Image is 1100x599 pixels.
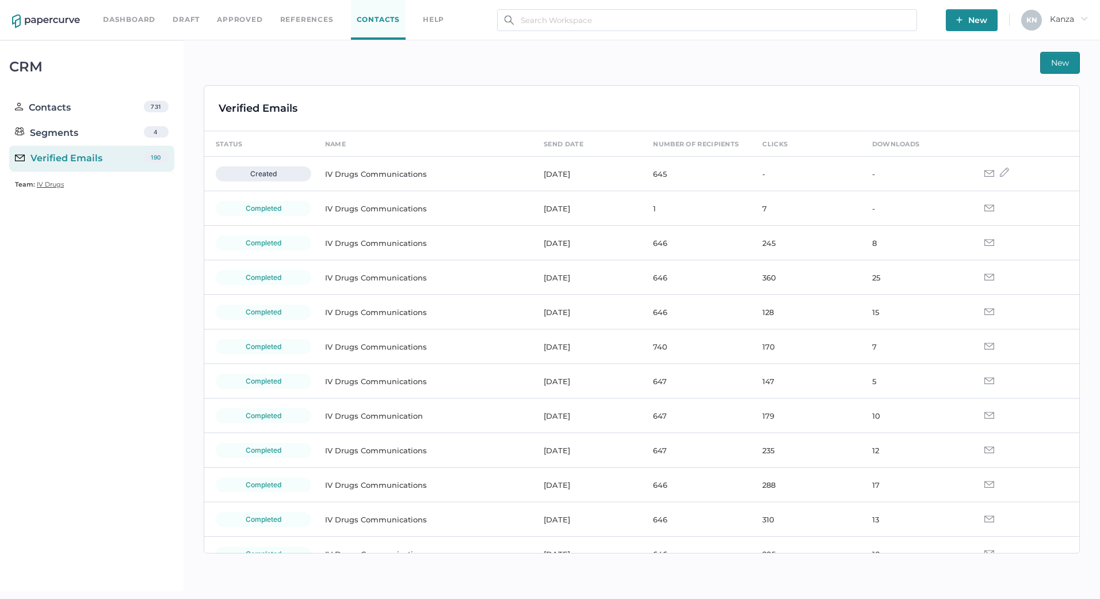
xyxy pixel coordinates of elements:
[15,177,64,191] a: Team: IV Drugs
[861,502,970,537] td: 13
[984,204,994,211] img: email-icon-grey.d9de4670.svg
[280,13,334,26] a: References
[861,537,970,571] td: 10
[314,468,532,502] td: IV Drugs Communications
[314,433,532,468] td: IV Drugs Communications
[861,364,970,399] td: 5
[984,343,994,350] img: email-icon-grey.d9de4670.svg
[173,13,200,26] a: Draft
[861,468,970,502] td: 17
[15,126,78,140] div: Segments
[325,138,346,150] div: name
[314,329,532,364] td: IV Drugs Communications
[216,236,311,251] div: completed
[144,151,169,163] div: 190
[872,138,920,150] div: downloads
[532,157,641,191] td: [DATE]
[15,103,23,111] img: person.20a629c4.svg
[861,329,970,364] td: 7
[505,16,514,25] img: search.bf03fe8b.svg
[984,377,994,384] img: email-icon-grey.d9de4670.svg
[216,201,311,216] div: completed
[861,399,970,433] td: 10
[653,138,739,150] div: number of recipients
[751,399,860,433] td: 179
[641,399,751,433] td: 647
[1026,16,1037,24] span: K N
[15,154,25,161] img: email-icon-black.c777dcea.svg
[314,364,532,399] td: IV Drugs Communications
[216,166,311,181] div: created
[532,537,641,571] td: [DATE]
[144,101,169,112] div: 731
[144,126,169,138] div: 4
[216,138,243,150] div: status
[314,191,532,226] td: IV Drugs Communications
[641,260,751,295] td: 646
[984,239,994,246] img: email-icon-grey.d9de4670.svg
[12,14,80,28] img: papercurve-logo-colour.7244d18c.svg
[861,157,970,191] td: -
[37,180,64,188] span: IV Drugs
[15,101,71,115] div: Contacts
[15,151,102,165] div: Verified Emails
[1051,52,1069,73] span: New
[956,9,987,31] span: New
[314,260,532,295] td: IV Drugs Communications
[1050,14,1088,24] span: Kanza
[641,364,751,399] td: 647
[861,260,970,295] td: 25
[984,446,994,453] img: email-icon-grey.d9de4670.svg
[751,191,860,226] td: 7
[314,295,532,329] td: IV Drugs Communications
[532,502,641,537] td: [DATE]
[314,399,532,433] td: IV Drugs Communication
[751,295,860,329] td: 128
[861,191,970,226] td: -
[532,399,641,433] td: [DATE]
[216,270,311,285] div: completed
[216,477,311,492] div: completed
[984,481,994,488] img: email-icon-grey.d9de4670.svg
[751,537,860,571] td: 205
[751,468,860,502] td: 288
[216,547,311,562] div: completed
[1040,52,1080,74] button: New
[532,191,641,226] td: [DATE]
[641,295,751,329] td: 646
[751,260,860,295] td: 360
[314,537,532,571] td: IV Drugs Communications
[641,502,751,537] td: 646
[1000,168,1009,177] img: pencil-grey.c559b677.svg
[751,502,860,537] td: 310
[314,502,532,537] td: IV Drugs Communications
[984,412,994,419] img: email-icon-grey.d9de4670.svg
[984,550,994,557] img: email-icon-grey.d9de4670.svg
[532,226,641,260] td: [DATE]
[532,433,641,468] td: [DATE]
[532,329,641,364] td: [DATE]
[1080,14,1088,22] i: arrow_right
[216,443,311,458] div: completed
[751,364,860,399] td: 147
[984,308,994,315] img: email-icon-grey.d9de4670.svg
[641,329,751,364] td: 740
[216,339,311,354] div: completed
[314,226,532,260] td: IV Drugs Communications
[532,364,641,399] td: [DATE]
[217,13,262,26] a: Approved
[314,157,532,191] td: IV Drugs Communications
[544,138,583,150] div: send date
[984,515,994,522] img: email-icon-grey.d9de4670.svg
[861,226,970,260] td: 8
[641,433,751,468] td: 647
[216,374,311,389] div: completed
[532,295,641,329] td: [DATE]
[984,274,994,280] img: email-icon-grey.d9de4670.svg
[751,226,860,260] td: 245
[751,157,860,191] td: -
[532,468,641,502] td: [DATE]
[641,537,751,571] td: 646
[216,305,311,320] div: completed
[751,329,860,364] td: 170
